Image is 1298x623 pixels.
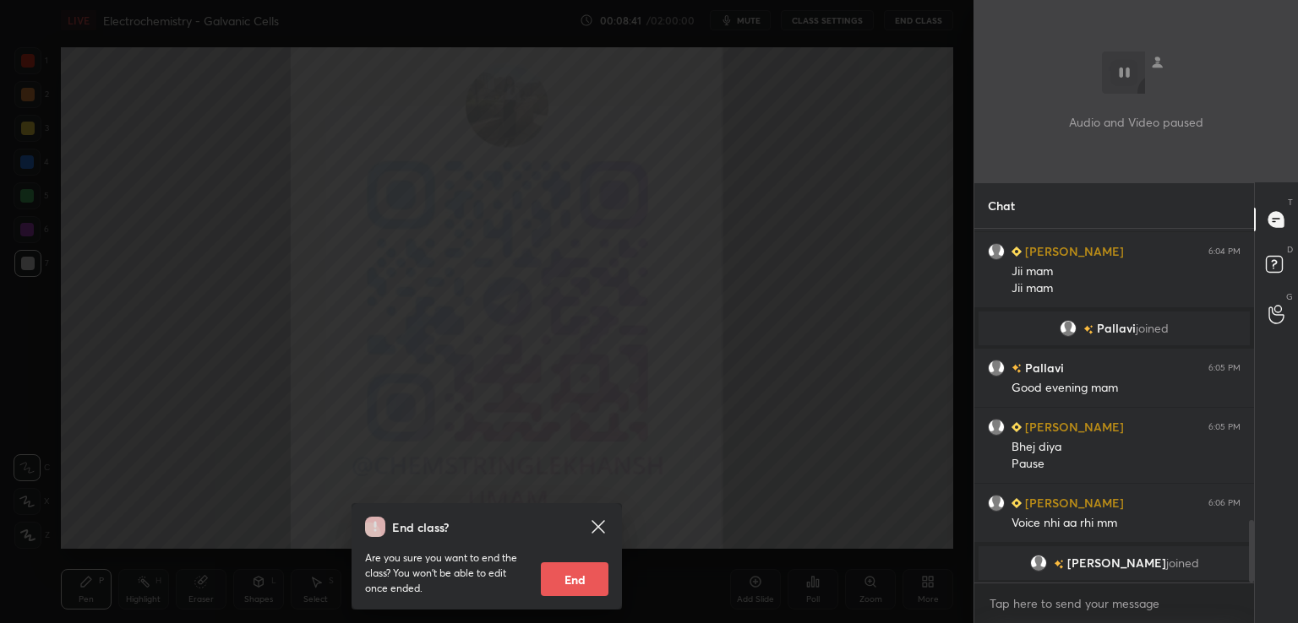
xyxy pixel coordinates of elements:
p: G [1286,290,1293,303]
img: no-rating-badge.077c3623.svg [1012,364,1022,373]
h4: End class? [392,518,449,536]
img: default.png [1060,320,1077,337]
img: default.png [988,360,1005,377]
p: Audio and Video paused [1069,113,1203,131]
span: joined [1166,556,1199,570]
div: Voice nhi aa rhi mm [1012,515,1241,532]
h6: Pallavi [1022,359,1064,377]
img: no-rating-badge.077c3623.svg [1083,325,1093,334]
div: 6:06 PM [1208,498,1241,508]
img: no-rating-badge.077c3623.svg [1054,560,1064,569]
div: 6:05 PM [1208,422,1241,432]
span: [PERSON_NAME] [1067,556,1166,570]
div: 6:04 PM [1208,246,1241,257]
div: Good evening mam [1012,380,1241,397]
span: joined [1136,322,1169,335]
div: Pause [1012,456,1241,473]
p: T [1288,196,1293,209]
h6: [PERSON_NAME] [1022,494,1124,512]
div: 6:05 PM [1208,363,1241,373]
p: Are you sure you want to end the class? You won’t be able to edit once ended. [365,550,527,596]
p: Chat [974,183,1028,228]
img: default.png [988,419,1005,436]
button: End [541,562,608,596]
img: default.png [1030,555,1047,572]
img: Learner_Badge_beginner_1_8b307cf2a0.svg [1012,246,1022,257]
div: grid [974,229,1254,583]
div: Jii mam [1012,263,1241,280]
img: default.png [988,495,1005,512]
div: Jii mam [1012,280,1241,297]
img: Learner_Badge_beginner_1_8b307cf2a0.svg [1012,422,1022,432]
img: Learner_Badge_beginner_1_8b307cf2a0.svg [1012,498,1022,508]
div: Bhej diya [1012,439,1241,456]
span: Pallavi [1097,322,1136,335]
h6: [PERSON_NAME] [1022,418,1124,436]
h6: [PERSON_NAME] [1022,242,1124,260]
p: D [1287,243,1293,256]
img: default.png [988,243,1005,260]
